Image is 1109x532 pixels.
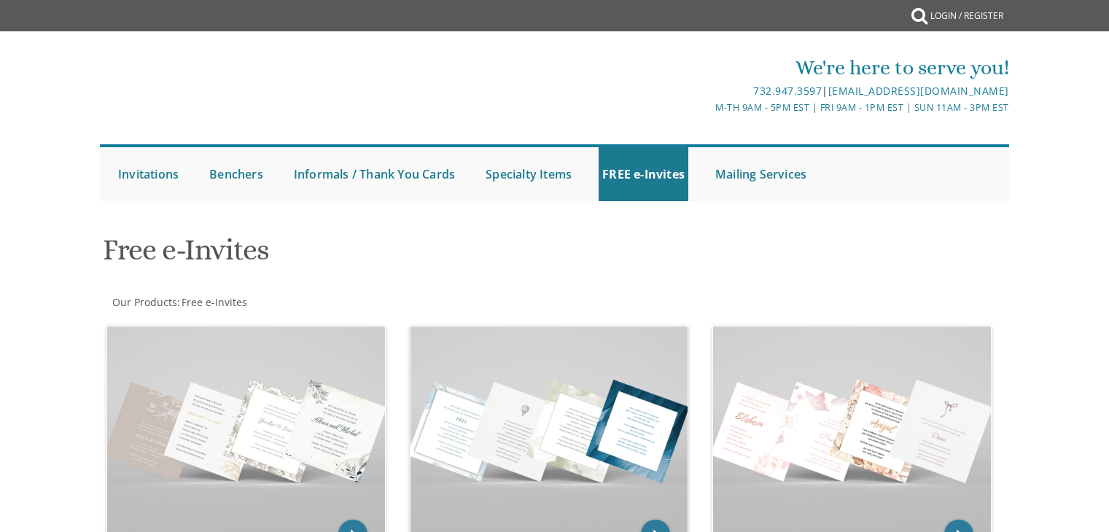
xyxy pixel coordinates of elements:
a: 732.947.3597 [753,84,822,98]
a: Free e-Invites [180,295,247,309]
span: Free e-Invites [182,295,247,309]
a: Our Products [111,295,177,309]
a: FREE e-Invites [599,147,688,201]
div: | [404,82,1009,100]
div: We're here to serve you! [404,53,1009,82]
a: Invitations [114,147,182,201]
a: Mailing Services [712,147,810,201]
div: M-Th 9am - 5pm EST | Fri 9am - 1pm EST | Sun 11am - 3pm EST [404,100,1009,115]
a: Informals / Thank You Cards [290,147,459,201]
div: : [100,295,555,310]
a: Benchers [206,147,267,201]
a: [EMAIL_ADDRESS][DOMAIN_NAME] [828,84,1009,98]
h1: Free e-Invites [103,234,698,277]
a: Specialty Items [482,147,575,201]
